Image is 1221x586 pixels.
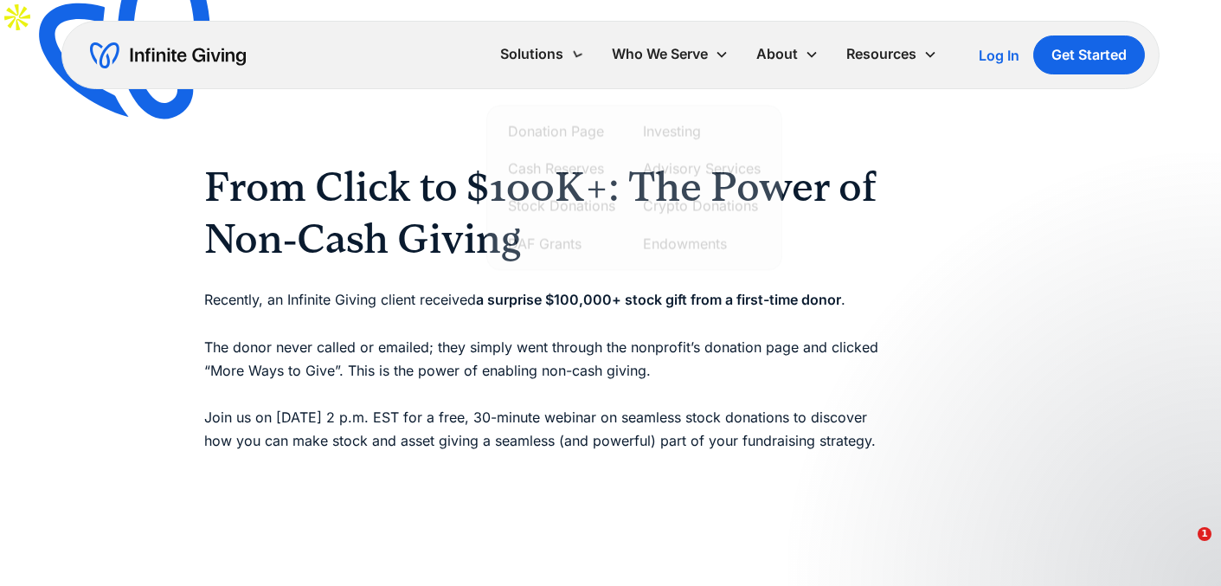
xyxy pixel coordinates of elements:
iframe: Intercom live chat [1162,527,1204,569]
a: Crypto Donations [643,195,761,218]
div: About [756,42,798,66]
a: Cash Reserves [508,158,615,181]
a: home [90,42,246,69]
div: Solutions [500,42,563,66]
a: Get Started [1033,35,1145,74]
a: Log In [979,45,1019,66]
a: Donation Page [508,120,615,144]
div: Solutions [486,35,598,73]
a: Endowments [643,232,761,255]
a: Investing [643,120,761,144]
p: ‍ [204,35,1018,152]
a: Stock Donations [508,195,615,218]
h2: From Click to $100K+: The Power of Non-Cash Giving [204,161,1018,265]
strong: a surprise $100,000+ stock gift from a first-time donor [476,291,841,308]
a: DAF Grants [508,232,615,255]
div: Resources [846,42,916,66]
span: 1 [1198,527,1211,541]
div: Who We Serve [598,35,742,73]
p: Recently, an Infinite Giving client received . The donor never called or emailed; they simply wen... [204,265,1018,454]
div: Resources [832,35,951,73]
div: Who We Serve [612,42,708,66]
div: About [742,35,832,73]
a: Advisory Services [643,158,761,181]
div: Log In [979,48,1019,62]
nav: Solutions [486,106,782,271]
